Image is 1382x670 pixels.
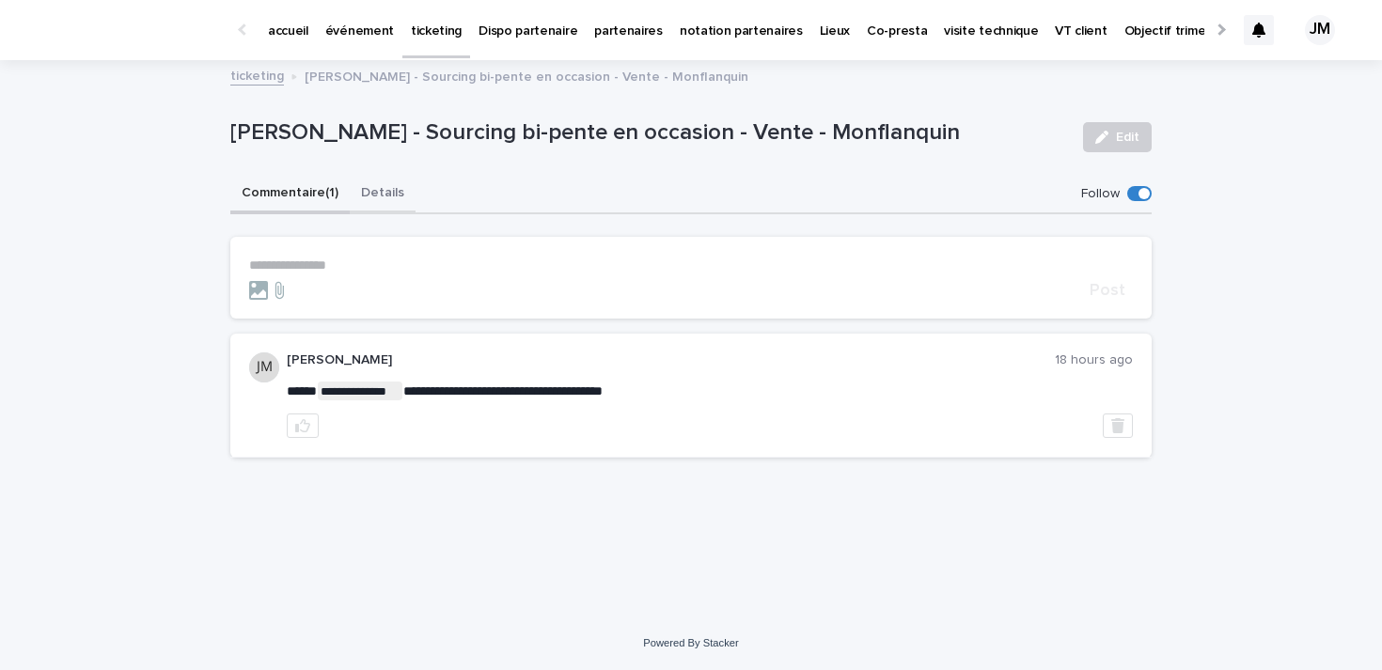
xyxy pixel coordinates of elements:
div: JM [1305,15,1335,45]
p: Follow [1081,186,1120,202]
span: Post [1090,282,1125,299]
button: Edit [1083,122,1152,152]
img: Ls34BcGeRexTGTNfXpUC [38,11,220,49]
p: [PERSON_NAME] - Sourcing bi-pente en occasion - Vente - Monflanquin [230,119,1068,147]
a: ticketing [230,64,284,86]
button: Commentaire (1) [230,175,350,214]
p: [PERSON_NAME] - Sourcing bi-pente en occasion - Vente - Monflanquin [305,65,748,86]
button: like this post [287,413,319,438]
button: Post [1082,282,1133,299]
p: 18 hours ago [1055,352,1133,368]
button: Delete post [1103,413,1133,438]
p: [PERSON_NAME] [287,352,1055,368]
a: Powered By Stacker [643,637,738,648]
span: Edit [1116,131,1139,144]
button: Details [350,175,416,214]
